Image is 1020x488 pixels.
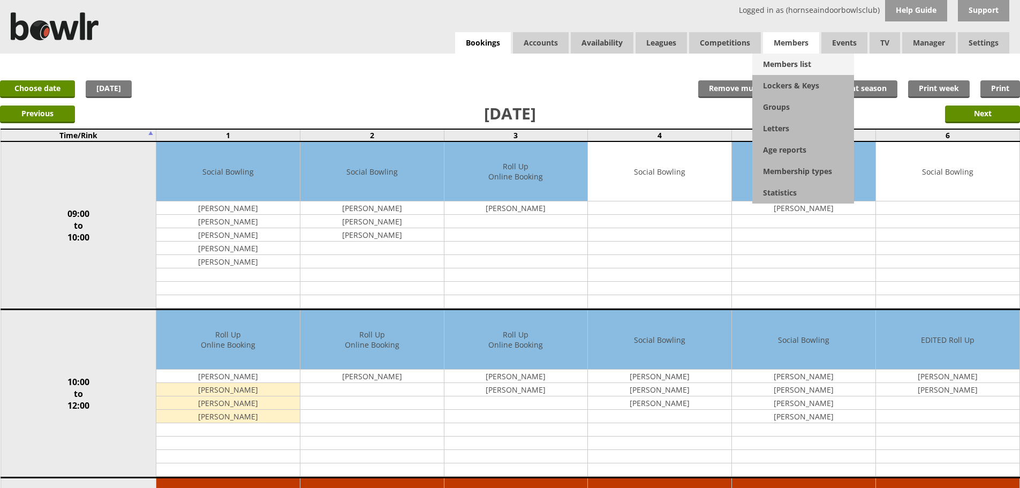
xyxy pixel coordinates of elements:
td: EDITED Roll Up [876,310,1019,370]
a: Statistics [752,182,854,204]
td: Social Bowling [732,310,875,370]
td: 3 [444,129,588,141]
td: [PERSON_NAME] [156,370,300,383]
td: [PERSON_NAME] [156,201,300,215]
a: Members list [752,54,854,75]
td: Social Bowling [588,142,731,201]
td: [PERSON_NAME] [732,201,875,215]
a: Print week [908,80,970,98]
a: Leagues [636,32,687,54]
td: [PERSON_NAME] [732,410,875,423]
td: [PERSON_NAME] [300,201,444,215]
td: Roll Up Online Booking [732,142,875,201]
a: Groups [752,96,854,118]
a: [DATE] [86,80,132,98]
td: 4 [588,129,732,141]
a: Events [821,32,867,54]
td: [PERSON_NAME] [300,228,444,242]
span: Members [763,32,819,54]
td: Roll Up Online Booking [156,310,300,370]
td: [PERSON_NAME] [156,215,300,228]
td: Social Bowling [300,142,444,201]
td: 1 [156,129,300,141]
a: Letters [752,118,854,139]
a: Membership types [752,161,854,182]
span: Manager [902,32,956,54]
input: Next [945,106,1020,123]
td: [PERSON_NAME] [156,228,300,242]
td: [PERSON_NAME] [876,383,1019,396]
td: Time/Rink [1,129,156,141]
td: [PERSON_NAME] [876,370,1019,383]
td: Roll Up Online Booking [444,142,588,201]
td: Roll Up Online Booking [300,310,444,370]
a: Age reports [752,139,854,161]
td: [PERSON_NAME] [588,370,731,383]
td: 09:00 to 10:00 [1,141,156,310]
td: [PERSON_NAME] [732,383,875,396]
span: Accounts [513,32,569,54]
a: Competitions [689,32,761,54]
td: [PERSON_NAME] [732,370,875,383]
td: [PERSON_NAME] [156,242,300,255]
td: [PERSON_NAME] [444,201,588,215]
td: [PERSON_NAME] [156,383,300,396]
td: 10:00 to 12:00 [1,310,156,478]
td: Roll Up Online Booking [444,310,588,370]
a: Print season [830,80,897,98]
td: Social Bowling [588,310,731,370]
td: 5 [732,129,876,141]
td: [PERSON_NAME] [732,396,875,410]
a: Availability [571,32,633,54]
td: [PERSON_NAME] [588,396,731,410]
td: 2 [300,129,444,141]
a: Lockers & Keys [752,75,854,96]
td: [PERSON_NAME] [300,215,444,228]
a: Bookings [455,32,511,54]
td: Social Bowling [876,142,1019,201]
td: [PERSON_NAME] [156,410,300,423]
td: [PERSON_NAME] [444,383,588,396]
td: [PERSON_NAME] [300,370,444,383]
td: 6 [875,129,1019,141]
span: Settings [958,32,1009,54]
input: Remove multiple bookings [698,80,819,98]
td: [PERSON_NAME] [156,255,300,268]
span: TV [870,32,900,54]
td: Social Bowling [156,142,300,201]
a: Print [980,80,1020,98]
td: [PERSON_NAME] [588,383,731,396]
td: [PERSON_NAME] [444,370,588,383]
td: [PERSON_NAME] [156,396,300,410]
